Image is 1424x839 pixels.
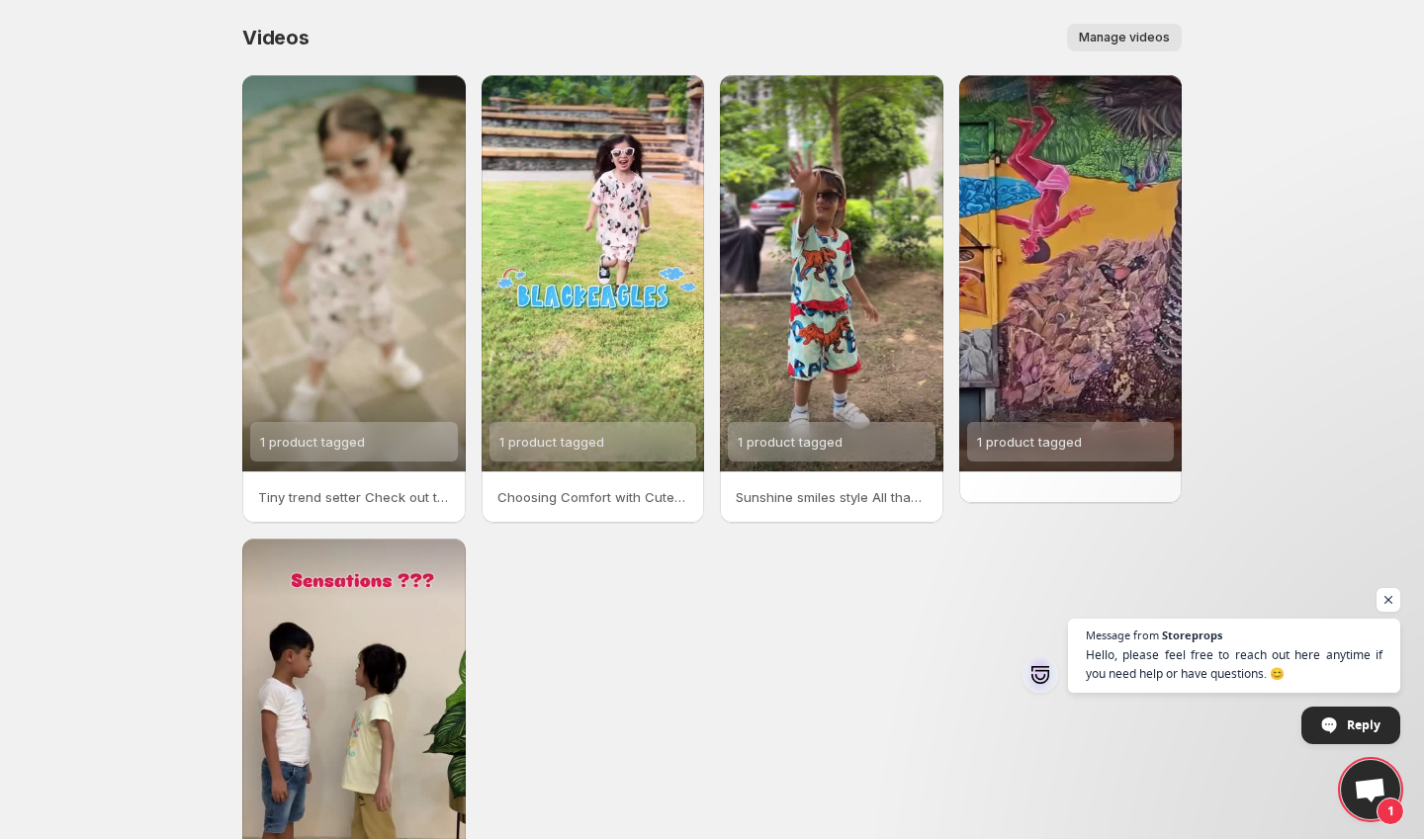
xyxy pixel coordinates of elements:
button: Manage videos [1067,24,1182,51]
span: Videos [242,26,310,49]
a: Open chat [1341,760,1400,819]
span: 1 [1377,797,1404,825]
p: Sunshine smiles style All thanks to the cutest fit from blackeaglesnow perfect for your mini suns... [736,487,928,507]
span: 1 product tagged [499,434,604,450]
span: Manage videos [1079,30,1170,45]
span: 1 product tagged [977,434,1082,450]
span: Storeprops [1162,629,1222,640]
span: 1 product tagged [260,434,365,450]
p: Tiny trend setter Check out this trendy outfits from blackeagles [258,487,450,507]
span: Reply [1347,708,1380,742]
span: Message from [1086,629,1159,640]
span: Hello, please feel free to reach out here anytime if you need help or have questions. 😊 [1086,645,1382,683]
span: 1 product tagged [738,434,843,450]
p: Choosing Comfort with Cuteness blackeagles [497,487,689,507]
